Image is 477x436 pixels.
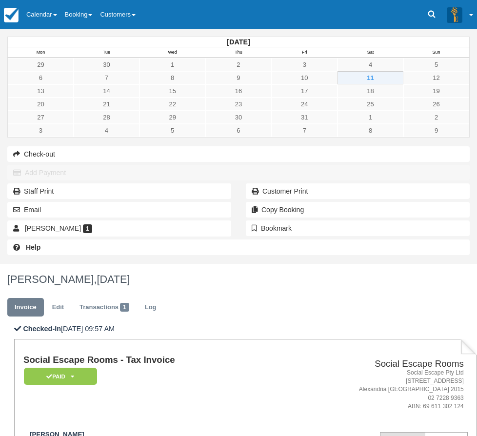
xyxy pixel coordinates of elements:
[403,47,469,58] th: Sun
[338,98,403,111] a: 25
[8,111,74,124] a: 27
[8,71,74,84] a: 6
[338,71,403,84] a: 11
[205,58,271,71] a: 2
[403,98,469,111] a: 26
[205,124,271,137] a: 6
[246,183,470,199] a: Customer Print
[25,224,81,232] span: [PERSON_NAME]
[205,47,271,58] th: Thu
[139,124,205,137] a: 5
[205,84,271,98] a: 16
[403,58,469,71] a: 5
[338,84,403,98] a: 18
[45,298,71,317] a: Edit
[298,359,464,369] h2: Social Escape Rooms
[7,220,231,236] a: [PERSON_NAME] 1
[26,243,40,251] b: Help
[7,298,44,317] a: Invoice
[338,58,403,71] a: 4
[272,71,338,84] a: 10
[205,98,271,111] a: 23
[8,47,74,58] th: Mon
[7,202,231,218] button: Email
[338,124,403,137] a: 8
[139,58,205,71] a: 1
[338,47,403,58] th: Sat
[272,47,338,58] th: Fri
[139,71,205,84] a: 8
[74,84,139,98] a: 14
[338,111,403,124] a: 1
[139,111,205,124] a: 29
[7,165,470,180] button: Add Payment
[403,111,469,124] a: 2
[74,58,139,71] a: 30
[7,183,231,199] a: Staff Print
[246,220,470,236] button: Bookmark
[74,111,139,124] a: 28
[7,146,470,162] button: Check-out
[272,98,338,111] a: 24
[23,367,94,385] a: Paid
[8,124,74,137] a: 3
[83,224,92,233] span: 1
[272,84,338,98] a: 17
[246,202,470,218] button: Copy Booking
[14,324,477,334] p: [DATE] 09:57 AM
[139,47,205,58] th: Wed
[72,298,137,317] a: Transactions1
[74,71,139,84] a: 7
[403,124,469,137] a: 9
[403,84,469,98] a: 19
[205,111,271,124] a: 30
[4,8,19,22] img: checkfront-main-nav-mini-logo.png
[7,274,470,285] h1: [PERSON_NAME],
[8,58,74,71] a: 29
[7,239,470,255] a: Help
[23,325,61,333] b: Checked-In
[8,98,74,111] a: 20
[97,273,130,285] span: [DATE]
[74,124,139,137] a: 4
[272,58,338,71] a: 3
[139,98,205,111] a: 22
[74,47,139,58] th: Tue
[272,111,338,124] a: 31
[139,84,205,98] a: 15
[120,303,129,312] span: 1
[23,355,295,365] h1: Social Escape Rooms - Tax Invoice
[205,71,271,84] a: 9
[403,71,469,84] a: 12
[447,7,462,22] img: A3
[272,124,338,137] a: 7
[138,298,164,317] a: Log
[74,98,139,111] a: 21
[24,368,97,385] em: Paid
[227,38,250,46] strong: [DATE]
[298,369,464,411] address: Social Escape Pty Ltd [STREET_ADDRESS] Alexandria [GEOGRAPHIC_DATA] 2015 02 7228 9363 ABN: 69 611...
[8,84,74,98] a: 13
